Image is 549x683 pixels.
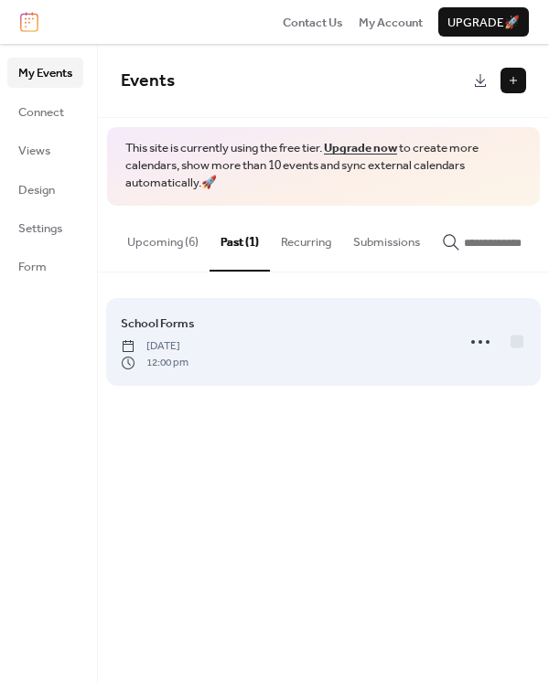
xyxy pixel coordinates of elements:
a: Settings [7,213,83,242]
a: Upgrade now [324,136,397,160]
span: Connect [18,103,64,122]
a: My Account [359,13,423,31]
span: School Forms [121,315,195,333]
button: Past (1) [210,206,270,272]
button: Upcoming (6) [116,206,210,270]
a: Design [7,175,83,204]
button: Upgrade🚀 [438,7,529,37]
span: Design [18,181,55,199]
a: Form [7,251,83,281]
a: School Forms [121,314,195,334]
span: Upgrade 🚀 [447,14,520,32]
img: logo [20,12,38,32]
span: Events [121,64,175,98]
button: Recurring [270,206,342,270]
span: My Account [359,14,423,32]
span: Views [18,142,50,160]
span: Settings [18,219,62,238]
span: Form [18,258,47,276]
a: My Events [7,58,83,87]
button: Submissions [342,206,431,270]
span: This site is currently using the free tier. to create more calendars, show more than 10 events an... [125,140,522,192]
span: Contact Us [283,14,343,32]
span: My Events [18,64,72,82]
a: Views [7,135,83,165]
a: Connect [7,97,83,126]
a: Contact Us [283,13,343,31]
span: [DATE] [121,338,188,355]
span: 12:00 pm [121,355,188,371]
